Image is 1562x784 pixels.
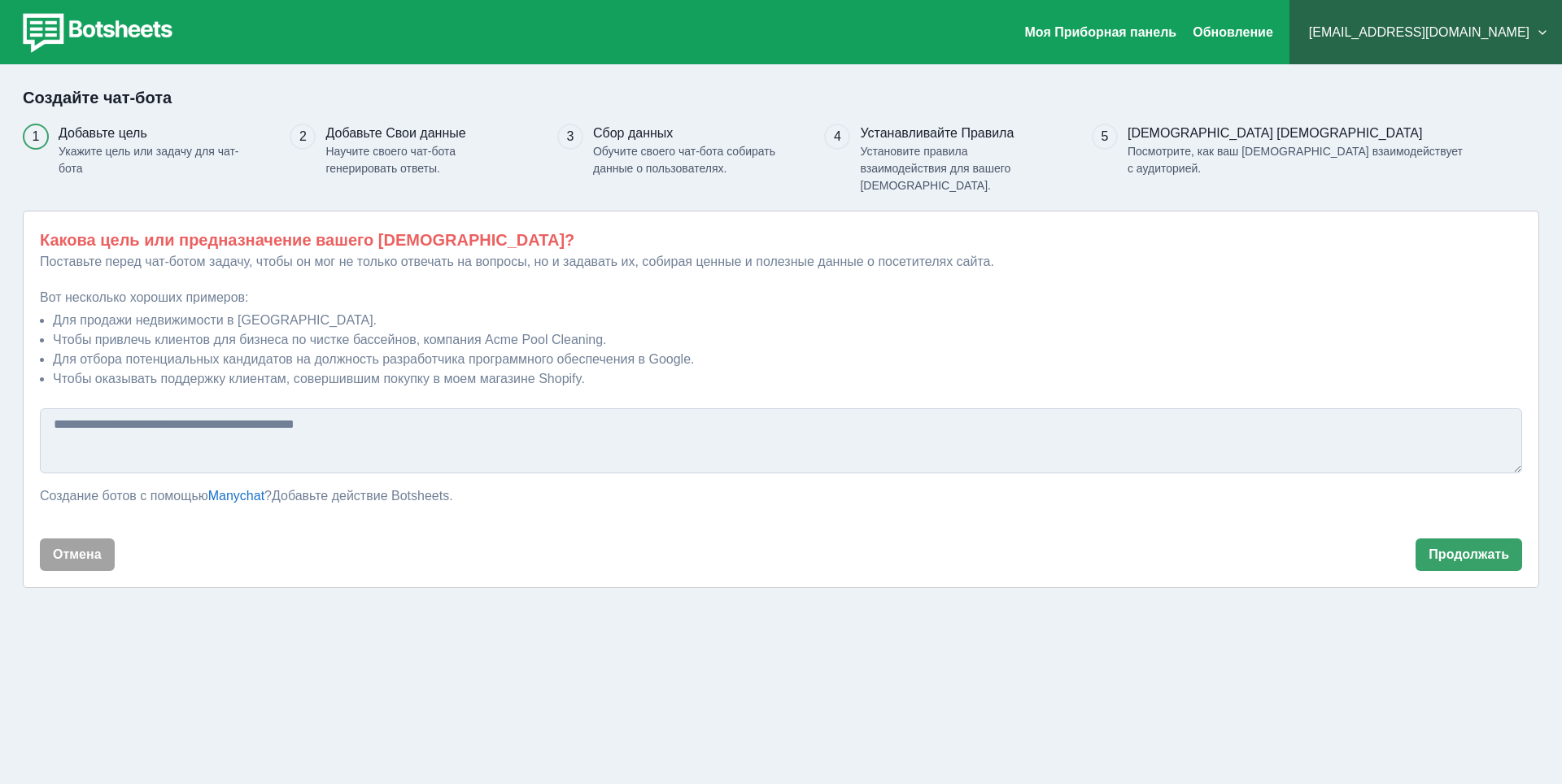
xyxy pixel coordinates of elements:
ya-tr-span: Обучите своего чат-бота собирать данные о пользователях. [593,145,775,175]
ya-tr-span: [DEMOGRAPHIC_DATA] [DEMOGRAPHIC_DATA] [1128,126,1422,140]
ya-tr-span: Устанавливайте Правила [860,126,1014,140]
button: [EMAIL_ADDRESS][DOMAIN_NAME] [1302,16,1549,49]
div: 5 [1101,127,1108,146]
div: 2 [299,127,307,146]
div: Прогресс [23,124,1539,194]
ya-tr-span: Для отбора потенциальных кандидатов на должность разработчика программного обеспечения в Google. [53,352,695,366]
ya-tr-span: Какова цель или предназначение вашего [DEMOGRAPHIC_DATA]? [40,231,574,249]
ya-tr-span: Добавьте действие Botsheets. [272,489,453,503]
img: botsheets-logo.png [13,10,177,55]
ya-tr-span: Отмена [53,547,102,562]
ya-tr-span: Добавьте цель [59,126,147,140]
a: Моя Приборная панель [1025,25,1177,39]
ya-tr-span: Научите своего чат-бота генерировать ответы. [325,145,456,175]
ya-tr-span: Продолжать [1429,547,1509,562]
ya-tr-span: Укажите цель или задачу для чат-бота [59,145,239,175]
ya-tr-span: Поставьте перед чат-ботом задачу, чтобы он мог не только отвечать на вопросы, но и задавать их, с... [40,255,994,268]
a: Manychat [208,489,264,503]
ya-tr-span: ? [264,489,272,503]
ya-tr-span: Чтобы оказывать поддержку клиентам, совершившим покупку в моем магазине Shopify. [53,372,585,385]
button: Продолжать [1416,538,1522,571]
ya-tr-span: Чтобы привлечь клиентов для бизнеса по чистке бассейнов, компания Acme Pool Cleaning. [53,333,606,346]
ya-tr-span: Посмотрите, как ваш [DEMOGRAPHIC_DATA] взаимодействует с аудиторией. [1128,145,1463,175]
ya-tr-span: Создание ботов с помощью [40,489,208,503]
button: Отмена [40,538,115,571]
ya-tr-span: Создайте чат-бота [23,89,172,107]
ya-tr-span: Вот несколько хороших примеров: [40,290,249,304]
div: 1 [33,127,40,146]
ya-tr-span: Сбор данных [593,126,673,140]
ya-tr-span: Установите правила взаимодействия для вашего [DEMOGRAPHIC_DATA]. [860,145,1010,192]
ya-tr-span: Для продажи недвижимости в [GEOGRAPHIC_DATA]. [53,313,377,327]
ya-tr-span: Добавьте Свои данные [325,126,465,140]
div: 4 [834,127,841,146]
ya-tr-span: Обновление [1193,25,1273,39]
div: 3 [567,127,574,146]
